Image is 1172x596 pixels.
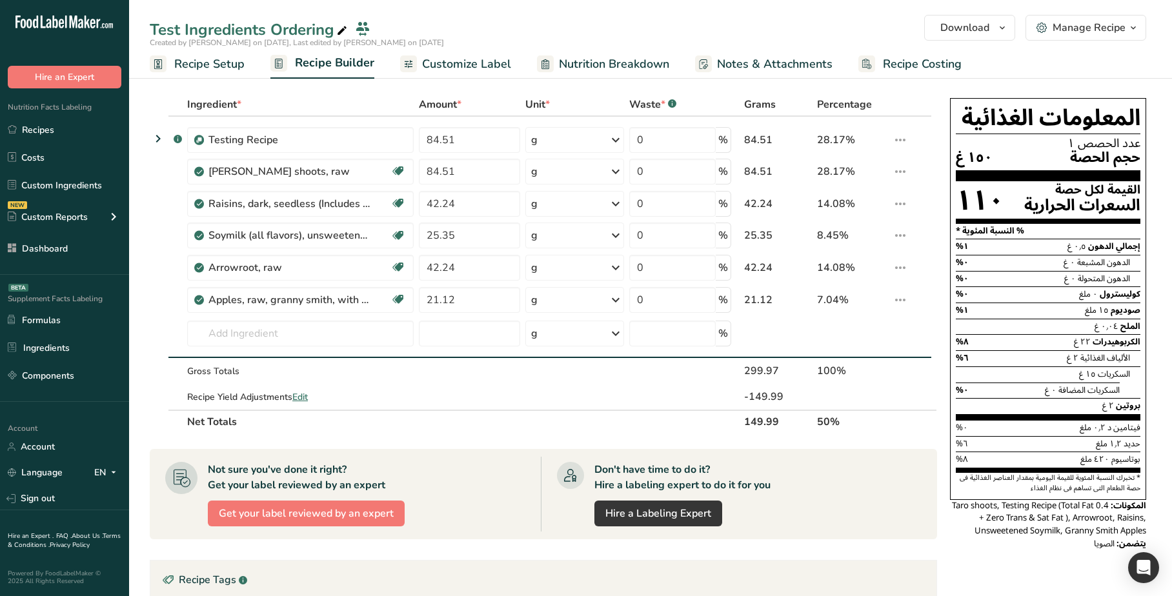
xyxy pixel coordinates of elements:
[956,349,969,367] span: ٦%
[1078,270,1130,288] span: الدهون المتحولة
[419,97,461,112] span: Amount
[744,228,812,243] div: 25.35
[1064,253,1075,272] span: ٠ غ
[187,390,414,404] div: Recipe Yield Adjustments
[208,260,370,275] div: Arrowroot, raw
[594,501,722,526] a: Hire a Labeling Expert
[1120,317,1140,335] span: الملح
[717,55,833,73] span: Notes & Attachments
[208,501,405,526] button: Get your label reviewed by an expert
[292,391,308,403] span: Edit
[1079,365,1096,383] span: ١٥ غ
[1094,535,1115,553] span: الصويا
[208,196,370,212] div: Raisins, dark, seedless (Includes foods for USDA's Food Distribution Program)
[744,132,812,148] div: 84.51
[531,228,538,243] div: g
[1077,253,1130,272] span: الدهون المشبعة
[817,132,887,148] div: 28.17%
[1067,349,1078,367] span: ٢ غ
[537,50,669,79] a: Nutrition Breakdown
[174,55,245,73] span: Recipe Setup
[1080,419,1106,437] span: ٠٫٢ ملغ
[1100,285,1140,303] span: كوليسترول
[744,164,812,179] div: 84.51
[1067,237,1086,255] span: ٠٫٥ غ
[1124,435,1140,453] span: حديد
[594,462,771,493] div: Don't have time to do it? Hire a labeling expert to do it for you
[194,135,204,145] img: Sub Recipe
[270,48,374,79] a: Recipe Builder
[94,465,121,481] div: EN
[1045,381,1056,399] span: ٠ غ
[817,260,887,275] div: 14.08%
[956,150,993,166] span: ١٥٠ غ
[208,228,370,243] div: Soymilk (all flavors), unsweetened, with added calcium, vitamins A and D
[8,210,88,224] div: Custom Reports
[208,132,370,148] div: Testing Recipe
[1111,450,1140,468] span: بوتاسيوم
[817,228,887,243] div: 8.45%
[956,184,1004,218] div: ١١٠
[1024,184,1140,196] div: القيمة لكل حصة
[208,292,370,308] div: Apples, raw, granny smith, with skin (Includes foods for USDA's Food Distribution Program)
[422,55,511,73] span: Customize Label
[956,381,969,399] span: ٠%
[1079,285,1098,303] span: ٠ ملغ
[817,97,872,112] span: Percentage
[744,260,812,275] div: 42.24
[531,196,538,212] div: g
[1058,381,1120,399] span: السكريات المضافة
[883,55,962,73] span: Recipe Costing
[72,531,103,541] a: About Us .
[187,321,414,346] input: Add Ingredient
[531,164,538,179] div: g
[744,363,812,379] div: 299.97
[817,164,887,179] div: 28.17%
[744,97,776,112] span: Grams
[187,97,241,112] span: Ingredient
[956,237,969,255] span: ١%
[742,410,814,433] th: 149.99
[956,473,1140,494] section: * تخبرك النسبة المئوية للقيمة اليومية بمقدار العناصر الغذائية فى حصة الطعام التى تساهم فى نظام ال...
[695,50,833,79] a: Notes & Attachments
[744,196,812,212] div: 42.24
[1064,270,1076,288] span: ٠ غ
[1096,435,1122,453] span: ١٫٢ ملغ
[1102,397,1114,415] span: ٢ غ
[1053,20,1126,35] div: Manage Recipe
[817,292,887,308] div: 7.04%
[956,270,969,288] span: ٠%
[744,292,812,308] div: 21.12
[956,285,969,303] span: ٠%
[1025,15,1146,41] button: Manage Recipe
[1111,497,1146,515] span: المكونات:
[956,301,969,319] span: ١%
[1080,349,1130,367] span: الألياف الغذائية
[295,54,374,72] span: Recipe Builder
[531,260,538,275] div: g
[8,284,28,292] div: BETA
[187,364,414,378] div: Gross Totals
[817,363,887,379] div: 100%
[56,531,72,541] a: FAQ .
[814,410,890,433] th: 50%
[1088,237,1140,255] span: إجمالي الدهون
[531,326,538,341] div: g
[1024,196,1140,215] div: السعرات الحرارية
[952,497,1146,540] span: Taro shoots, Testing Recipe (Total Fat 0.4 + Zero Trans & Sat Fat ), Arrowroot, Raisins, Unsweete...
[1095,317,1118,335] span: ٠٫٠٤ غ
[531,292,538,308] div: g
[956,419,968,437] span: ٠%
[150,37,444,48] span: Created by [PERSON_NAME] on [DATE], Last edited by [PERSON_NAME] on [DATE]
[531,132,538,148] div: g
[858,50,962,79] a: Recipe Costing
[559,55,669,73] span: Nutrition Breakdown
[956,253,969,272] span: ٠%
[1107,419,1140,437] span: فيتامين د
[940,20,989,35] span: Download
[1111,301,1140,319] span: صوديوم
[956,224,1140,239] section: % النسبة المئوية *
[1093,333,1140,351] span: الكربوهيدرات
[1070,150,1140,166] span: حجم الحصة
[1085,301,1109,319] span: ١٥ ملغ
